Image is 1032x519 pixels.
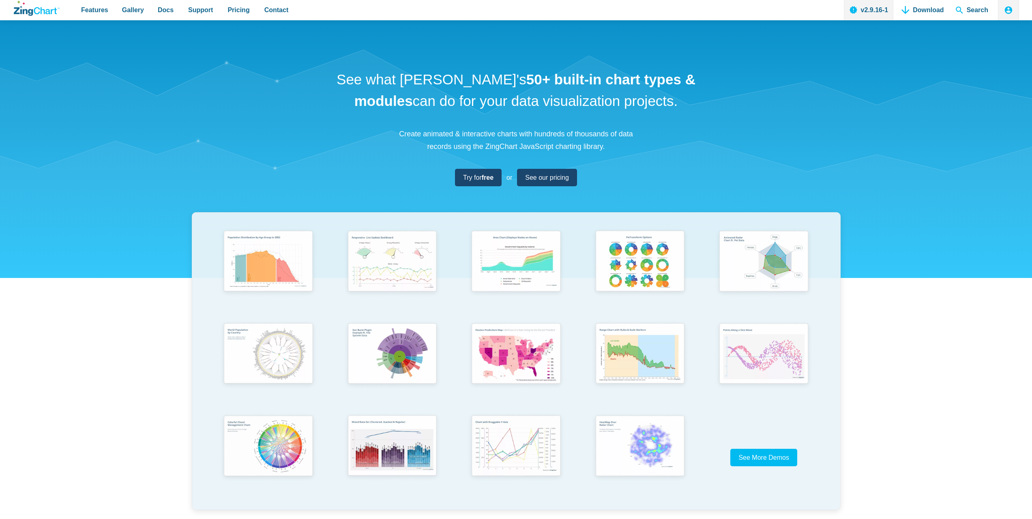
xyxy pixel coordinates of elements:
a: Election Predictions Map [454,319,578,411]
img: Population Distribution by Age Group in 2052 [219,227,318,297]
img: Chart with Draggable Y-Axis [466,411,565,482]
p: Create animated & interactive charts with hundreds of thousands of data records using the ZingCha... [395,128,638,153]
span: or [506,172,512,183]
a: Pie Transform Options [578,227,702,319]
img: Area Chart (Displays Nodes on Hover) [466,227,565,297]
a: Range Chart with Rultes & Scale Markers [578,319,702,411]
a: Chart with Draggable Y-Axis [454,411,578,504]
a: Try forfree [455,169,502,186]
a: Colorful Chord Management Chart [206,411,330,504]
img: Points Along a Sine Wave [714,319,813,390]
span: Support [188,4,213,15]
span: See More Demos [738,454,789,461]
a: Points Along a Sine Wave [702,319,826,411]
a: Heatmap Over Radar Chart [578,411,702,504]
img: Colorful Chord Management Chart [219,411,318,482]
a: Population Distribution by Age Group in 2052 [206,227,330,319]
a: Responsive Live Update Dashboard [330,227,454,319]
img: Pie Transform Options [590,227,689,297]
a: Area Chart (Displays Nodes on Hover) [454,227,578,319]
a: Animated Radar Chart ft. Pet Data [702,227,826,319]
img: Responsive Live Update Dashboard [343,227,442,297]
img: Animated Radar Chart ft. Pet Data [714,227,813,297]
span: Pricing [227,4,249,15]
strong: 50+ built-in chart types & modules [354,71,695,109]
a: See More Demos [730,449,797,466]
img: World Population by Country [219,319,318,390]
span: See our pricing [525,172,569,183]
a: World Population by Country [206,319,330,411]
span: Gallery [122,4,144,15]
img: Range Chart with Rultes & Scale Markers [590,319,689,390]
a: See our pricing [517,169,577,186]
a: ZingChart Logo. Click to return to the homepage [14,1,60,16]
strong: free [482,174,493,181]
img: Election Predictions Map [466,319,565,390]
a: Mixed Data Set (Clustered, Stacked, and Regular) [330,411,454,504]
img: Sun Burst Plugin Example ft. File System Data [343,319,442,390]
img: Heatmap Over Radar Chart [590,411,689,482]
span: Contact [264,4,289,15]
a: Sun Burst Plugin Example ft. File System Data [330,319,454,411]
img: Mixed Data Set (Clustered, Stacked, and Regular) [343,411,442,482]
span: Try for [463,172,493,183]
span: Features [81,4,108,15]
span: Docs [158,4,174,15]
h1: See what [PERSON_NAME]'s can do for your data visualization projects. [334,69,699,112]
